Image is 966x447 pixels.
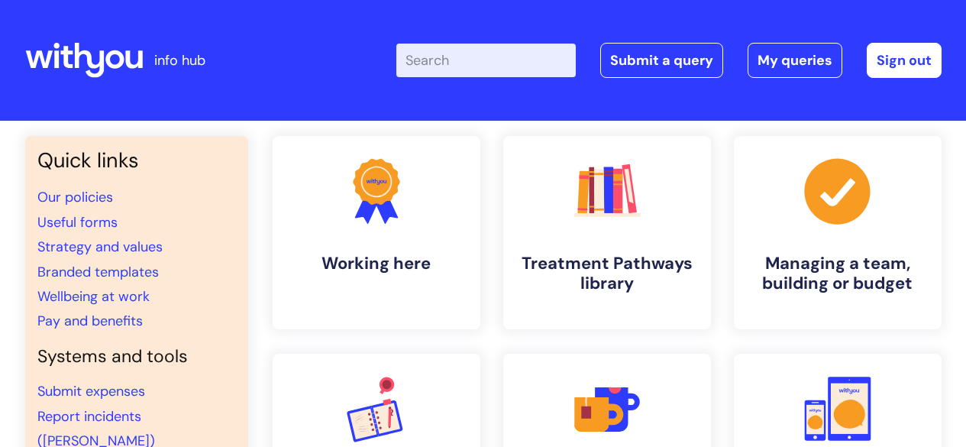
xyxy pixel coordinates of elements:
p: info hub [154,48,205,73]
a: Branded templates [37,263,159,281]
a: Treatment Pathways library [503,136,711,329]
a: Working here [273,136,480,329]
a: Wellbeing at work [37,287,150,306]
h4: Treatment Pathways library [515,254,699,294]
input: Search [396,44,576,77]
h4: Managing a team, building or budget [746,254,929,294]
a: Our policies [37,188,113,206]
div: | - [396,43,942,78]
a: My queries [748,43,842,78]
a: Submit expenses [37,382,145,400]
a: Pay and benefits [37,312,143,330]
a: Submit a query [600,43,723,78]
h3: Quick links [37,148,236,173]
h4: Working here [285,254,468,274]
a: Strategy and values [37,238,163,256]
a: Managing a team, building or budget [734,136,942,329]
a: Useful forms [37,213,118,232]
h4: Systems and tools [37,346,236,368]
a: Sign out [867,43,942,78]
